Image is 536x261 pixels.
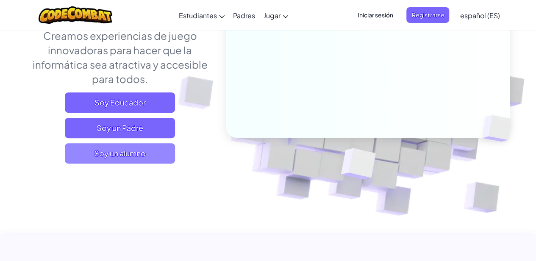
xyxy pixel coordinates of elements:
[455,4,504,27] a: español (ES)
[65,143,175,164] button: Soy un alumno
[406,7,449,23] button: Registrarse
[175,4,229,27] a: Estudiantes
[179,11,217,20] span: Estudiantes
[39,6,113,24] img: CodeCombat logo
[27,28,214,86] p: Creamos experiencias de juego innovadoras para hacer que la informática sea atractiva y accesible...
[65,118,175,138] a: Soy un Padre
[259,4,292,27] a: Jugar
[352,7,398,23] button: Iniciar sesión
[65,92,175,113] a: Soy Educador
[460,11,500,20] span: español (ES)
[468,97,531,159] img: Overlap cubes
[264,11,280,20] span: Jugar
[229,4,259,27] a: Padres
[320,130,396,200] img: Overlap cubes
